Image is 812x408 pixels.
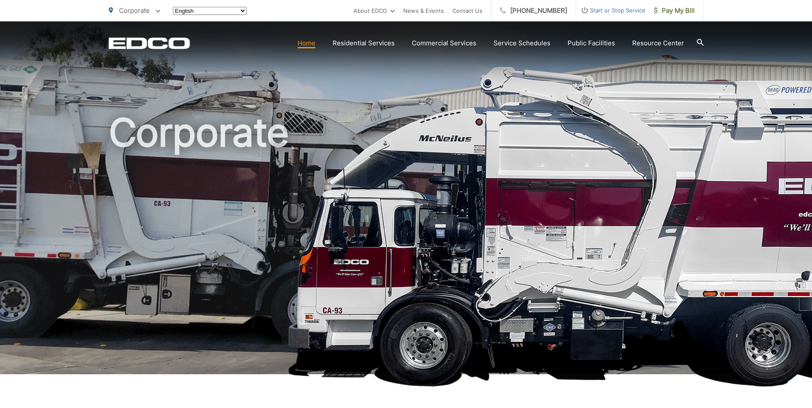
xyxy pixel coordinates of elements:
[452,6,482,16] a: Contact Us
[632,38,684,48] a: Resource Center
[109,37,190,49] a: EDCD logo. Return to the homepage.
[568,38,615,48] a: Public Facilities
[173,7,247,15] select: Select a language
[403,6,444,16] a: News & Events
[412,38,476,48] a: Commercial Services
[333,38,395,48] a: Residential Services
[494,38,550,48] a: Service Schedules
[109,111,704,382] h1: Corporate
[119,6,150,15] span: Corporate
[354,6,395,16] a: About EDCO
[297,38,315,48] a: Home
[654,6,695,16] span: Pay My Bill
